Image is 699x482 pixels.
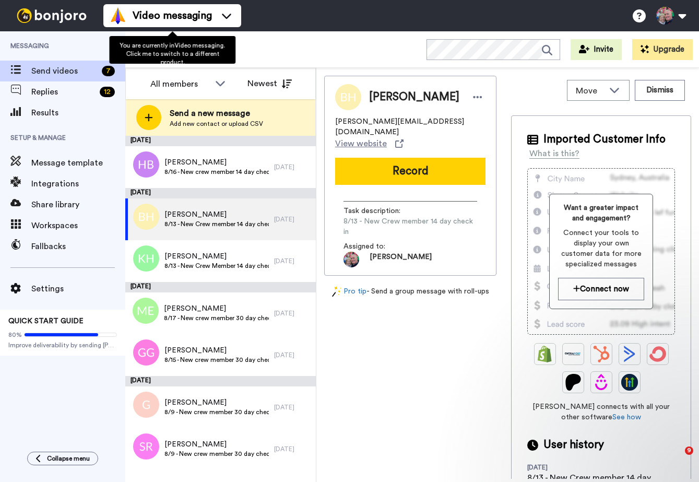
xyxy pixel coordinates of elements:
[274,403,311,412] div: [DATE]
[8,318,84,325] span: QUICK START GUIDE
[685,446,693,455] span: 9
[125,376,316,386] div: [DATE]
[565,346,582,362] img: Ontraport
[31,157,125,169] span: Message template
[274,257,311,265] div: [DATE]
[164,251,269,262] span: [PERSON_NAME]
[31,219,125,232] span: Workspaces
[324,286,496,297] div: - Send a group message with roll-ups
[8,331,22,339] span: 80%
[125,282,316,292] div: [DATE]
[332,286,341,297] img: magic-wand.svg
[133,8,212,23] span: Video messaging
[332,286,366,297] a: Pro tip
[102,66,115,76] div: 7
[164,303,269,314] span: [PERSON_NAME]
[133,433,159,460] img: sr.png
[635,80,685,101] button: Dismiss
[125,188,316,198] div: [DATE]
[240,73,300,94] button: Newest
[558,278,644,300] button: Connect now
[164,356,269,364] span: 8/15 - New crew member 30 day check in
[164,345,269,356] span: [PERSON_NAME]
[133,392,159,418] img: g.png
[274,215,311,224] div: [DATE]
[120,42,225,65] span: You are currently in Video messaging . Click me to switch to a different product.
[335,116,485,137] span: [PERSON_NAME][EMAIL_ADDRESS][DOMAIN_NAME]
[150,78,210,90] div: All members
[100,87,115,97] div: 12
[31,178,125,190] span: Integrations
[335,137,404,150] a: View website
[164,439,269,450] span: [PERSON_NAME]
[343,216,477,237] span: 8/13 - New Crew member 14 day check in
[125,136,316,146] div: [DATE]
[621,374,638,391] img: GoHighLevel
[335,158,485,185] button: Record
[571,39,622,60] button: Invite
[170,107,263,120] span: Send a new message
[343,252,359,267] img: 93e35681-9668-42ee-85b6-ed7627e714ab-1749483529.jpg
[164,220,269,228] span: 8/13 - New Crew member 14 day check in
[558,203,644,224] span: Want a greater impact and engagement?
[164,408,269,416] span: 8/9 - New crew member 30 day check in
[274,163,311,171] div: [DATE]
[593,374,610,391] img: Drip
[31,240,125,253] span: Fallbacks
[8,341,117,349] span: Improve deliverability by sending [PERSON_NAME]’s from your own email
[537,346,553,362] img: Shopify
[13,8,91,23] img: bj-logo-header-white.svg
[343,241,417,252] span: Assigned to:
[31,65,98,77] span: Send videos
[31,283,125,295] span: Settings
[529,147,579,160] div: What is this?
[370,252,432,267] span: [PERSON_NAME]
[274,309,311,318] div: [DATE]
[170,120,263,128] span: Add new contact or upload CSV
[274,445,311,453] div: [DATE]
[47,454,90,463] span: Collapse menu
[31,107,125,119] span: Results
[31,86,96,98] span: Replies
[576,85,604,97] span: Move
[133,339,159,366] img: gg.png
[164,209,269,220] span: [PERSON_NAME]
[335,84,361,110] img: Image of Brent Hake
[133,298,159,324] img: me.png
[558,228,644,269] span: Connect your tools to display your own customer data for more specialized messages
[133,204,159,230] img: bh.png
[649,346,666,362] img: ConvertKit
[343,206,417,216] span: Task description :
[274,351,311,359] div: [DATE]
[133,245,159,272] img: kh.png
[31,198,125,211] span: Share library
[110,7,126,24] img: vm-color.svg
[164,157,269,168] span: [PERSON_NAME]
[164,450,269,458] span: 8/9 - New crew member 30 day check in
[543,132,666,147] span: Imported Customer Info
[164,397,269,408] span: [PERSON_NAME]
[133,151,159,178] img: hb.png
[593,346,610,362] img: Hubspot
[621,346,638,362] img: ActiveCampaign
[664,446,689,472] iframe: Intercom live chat
[164,314,269,322] span: 8/17 - New crew member 30 day check in
[565,374,582,391] img: Patreon
[527,463,595,472] div: [DATE]
[335,137,387,150] span: View website
[369,89,459,105] span: [PERSON_NAME]
[27,452,98,465] button: Collapse menu
[164,168,269,176] span: 8/16 - New crew member 14 day check in
[632,39,693,60] button: Upgrade
[164,262,269,270] span: 8/13 - New Crew Member 14 day check in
